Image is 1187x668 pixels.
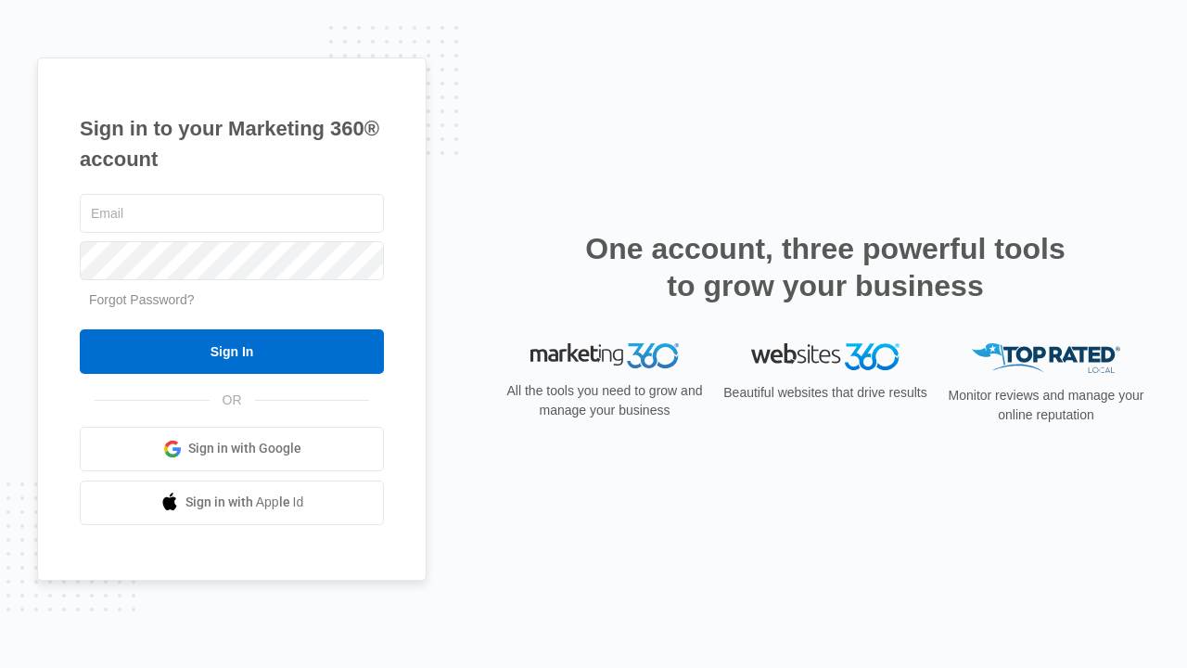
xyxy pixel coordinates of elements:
[80,194,384,233] input: Email
[530,343,679,369] img: Marketing 360
[580,230,1071,304] h2: One account, three powerful tools to grow your business
[188,439,301,458] span: Sign in with Google
[80,329,384,374] input: Sign In
[80,481,384,525] a: Sign in with Apple Id
[942,386,1150,425] p: Monitor reviews and manage your online reputation
[210,391,255,410] span: OR
[721,383,929,403] p: Beautiful websites that drive results
[501,381,708,420] p: All the tools you need to grow and manage your business
[80,113,384,174] h1: Sign in to your Marketing 360® account
[89,292,195,307] a: Forgot Password?
[751,343,900,370] img: Websites 360
[185,493,304,512] span: Sign in with Apple Id
[972,343,1120,374] img: Top Rated Local
[80,427,384,471] a: Sign in with Google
